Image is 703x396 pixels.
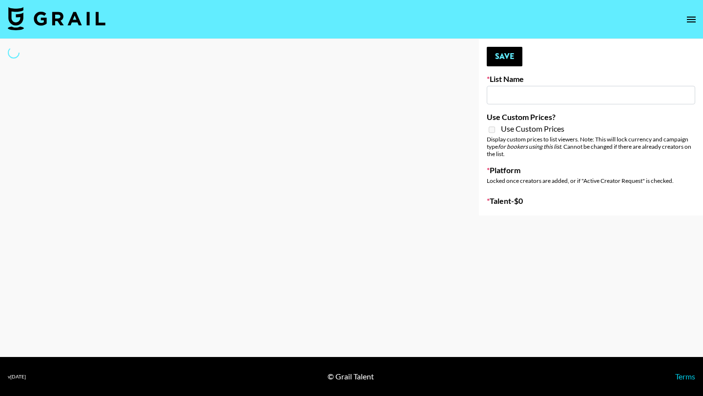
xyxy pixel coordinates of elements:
div: Locked once creators are added, or if "Active Creator Request" is checked. [487,177,695,184]
label: Platform [487,165,695,175]
label: List Name [487,74,695,84]
span: Use Custom Prices [501,124,564,134]
div: © Grail Talent [328,372,374,381]
em: for bookers using this list [498,143,561,150]
button: open drawer [682,10,701,29]
div: v [DATE] [8,374,26,380]
label: Use Custom Prices? [487,112,695,122]
a: Terms [675,372,695,381]
button: Save [487,47,522,66]
div: Display custom prices to list viewers. Note: This will lock currency and campaign type . Cannot b... [487,136,695,158]
label: Talent - $ 0 [487,196,695,206]
img: Grail Talent [8,7,105,30]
